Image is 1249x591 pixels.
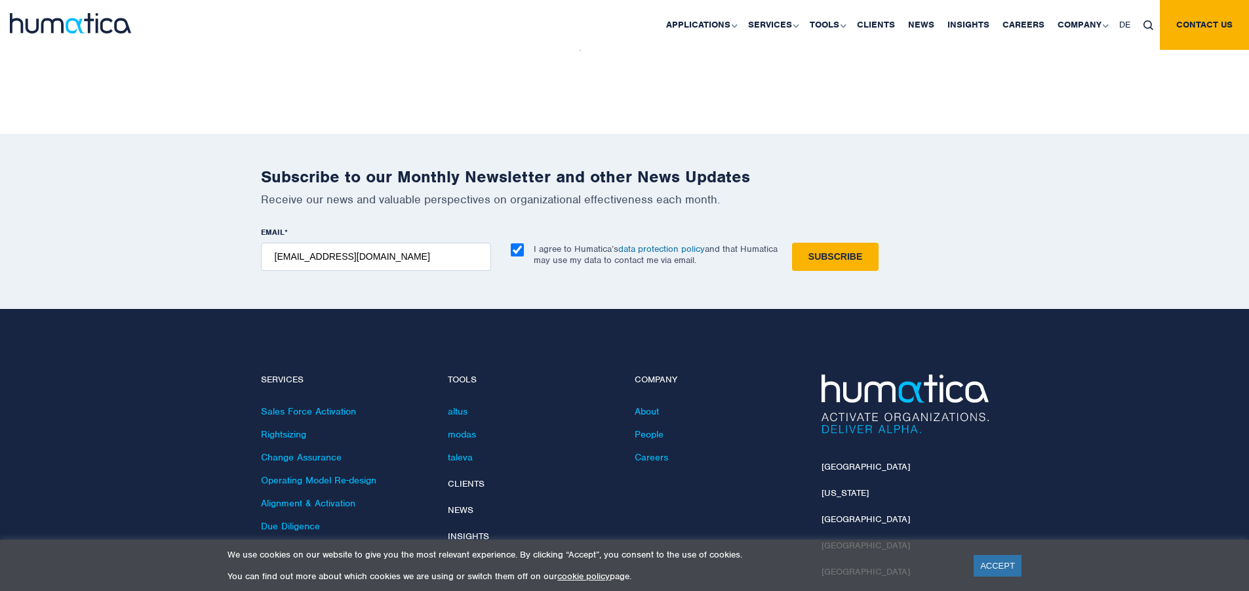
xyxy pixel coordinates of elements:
[261,375,428,386] h4: Services
[974,555,1021,577] a: ACCEPT
[635,451,668,463] a: Careers
[822,487,869,499] a: [US_STATE]
[1119,19,1130,30] span: DE
[261,474,376,486] a: Operating Model Re-design
[635,428,664,440] a: People
[261,227,285,237] span: EMAIL
[448,375,615,386] h4: Tools
[228,571,957,582] p: You can find out more about which cookies we are using or switch them off on our page.
[448,428,476,440] a: modas
[261,167,989,187] h2: Subscribe to our Monthly Newsletter and other News Updates
[10,13,131,33] img: logo
[448,405,467,417] a: altus
[228,549,957,560] p: We use cookies on our website to give you the most relevant experience. By clicking “Accept”, you...
[792,243,879,271] input: Subscribe
[261,497,355,509] a: Alignment & Activation
[261,451,342,463] a: Change Assurance
[534,243,778,266] p: I agree to Humatica’s and that Humatica may use my data to contact me via email.
[822,461,910,472] a: [GEOGRAPHIC_DATA]
[1143,20,1153,30] img: search_icon
[261,192,989,207] p: Receive our news and valuable perspectives on organizational effectiveness each month.
[635,375,802,386] h4: Company
[448,504,473,516] a: News
[618,243,705,255] a: data protection policy
[635,405,659,417] a: About
[261,428,306,440] a: Rightsizing
[261,520,320,532] a: Due Diligence
[557,571,610,582] a: cookie policy
[822,375,989,434] img: Humatica
[448,451,473,463] a: taleva
[261,243,491,271] input: name@company.com
[448,531,489,542] a: Insights
[448,478,485,489] a: Clients
[261,405,356,417] a: Sales Force Activation
[822,514,910,525] a: [GEOGRAPHIC_DATA]
[511,243,524,256] input: I agree to Humatica’sdata protection policyand that Humatica may use my data to contact me via em...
